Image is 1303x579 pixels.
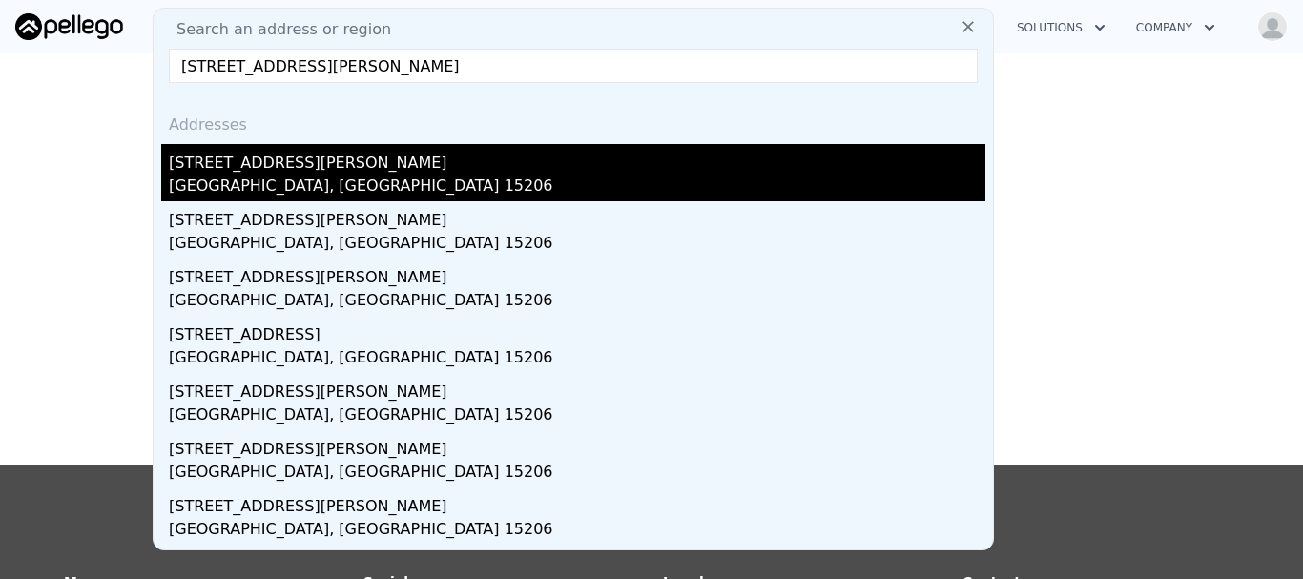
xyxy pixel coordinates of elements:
[169,487,985,518] div: [STREET_ADDRESS][PERSON_NAME]
[169,289,985,316] div: [GEOGRAPHIC_DATA], [GEOGRAPHIC_DATA] 15206
[169,461,985,487] div: [GEOGRAPHIC_DATA], [GEOGRAPHIC_DATA] 15206
[169,373,985,403] div: [STREET_ADDRESS][PERSON_NAME]
[1257,11,1288,42] img: avatar
[169,403,985,430] div: [GEOGRAPHIC_DATA], [GEOGRAPHIC_DATA] 15206
[1121,10,1231,45] button: Company
[15,13,123,40] img: Pellego
[169,144,985,175] div: [STREET_ADDRESS][PERSON_NAME]
[169,232,985,258] div: [GEOGRAPHIC_DATA], [GEOGRAPHIC_DATA] 15206
[161,98,985,144] div: Addresses
[169,49,978,83] input: Enter an address, city, region, neighborhood or zip code
[169,346,985,373] div: [GEOGRAPHIC_DATA], [GEOGRAPHIC_DATA] 15206
[1002,10,1121,45] button: Solutions
[169,430,985,461] div: [STREET_ADDRESS][PERSON_NAME]
[169,545,985,575] div: [STREET_ADDRESS][PERSON_NAME]
[169,518,985,545] div: [GEOGRAPHIC_DATA], [GEOGRAPHIC_DATA] 15206
[161,18,391,41] span: Search an address or region
[169,258,985,289] div: [STREET_ADDRESS][PERSON_NAME]
[169,201,985,232] div: [STREET_ADDRESS][PERSON_NAME]
[169,175,985,201] div: [GEOGRAPHIC_DATA], [GEOGRAPHIC_DATA] 15206
[169,316,985,346] div: [STREET_ADDRESS]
